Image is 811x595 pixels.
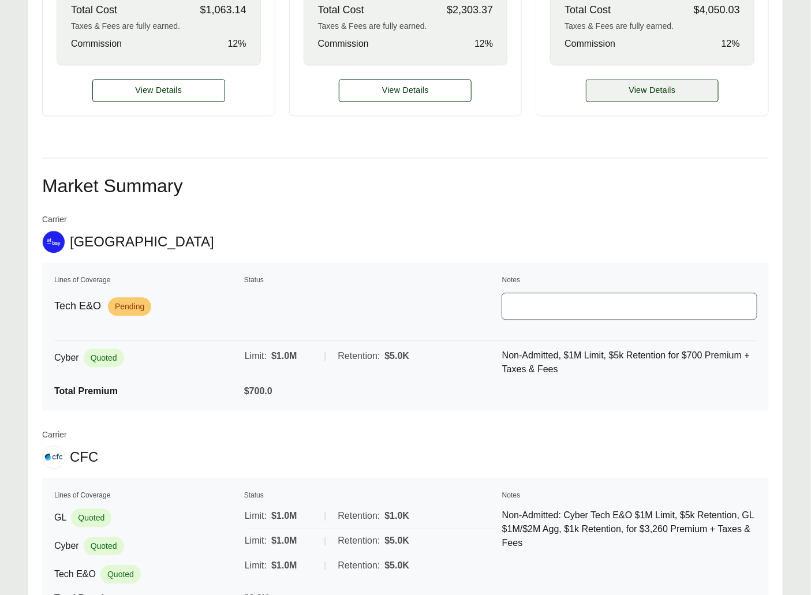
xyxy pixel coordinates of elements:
span: Tech E&O [54,567,96,581]
span: Quoted [84,349,124,367]
span: | [324,536,326,545]
a: CFC details [586,79,719,102]
div: Taxes & Fees are fully earned. [565,20,740,32]
span: Carrier [42,214,214,226]
span: Limit: [245,534,267,548]
span: $1.0K [384,509,409,523]
th: Lines of Coverage [54,274,241,286]
button: View Details [339,79,472,102]
span: Quoted [84,537,124,555]
p: Non-Admitted, $1M Limit, $5k Retention for $700 Premium + Taxes & Fees [502,349,757,376]
span: Retention: [338,349,380,363]
span: View Details [135,84,182,96]
span: $1.0M [271,349,297,363]
span: 12 % [474,37,493,51]
div: Taxes & Fees are fully earned. [318,20,494,32]
span: Quoted [71,508,111,527]
span: View Details [382,84,429,96]
span: $5.0K [384,349,409,363]
span: $5.0K [384,559,409,572]
th: Notes [502,489,757,501]
span: | [324,560,326,570]
p: Non-Admitted: Cyber Tech E&O $1M Limit, $5k Retention, GL $1M/$2M Agg, $1k Retention, for $3,260 ... [502,508,757,550]
span: Tech E&O [54,298,101,314]
span: Total Cost [318,2,364,18]
span: Quoted [100,565,141,583]
button: View Details [586,79,719,102]
span: Retention: [338,559,380,572]
a: Coalition details [339,79,472,102]
th: Notes [502,274,757,286]
button: View Details [92,79,225,102]
span: Commission [71,37,122,51]
img: At-Bay [43,231,65,253]
span: 12 % [228,37,246,51]
span: | [324,351,326,361]
span: Cyber [54,539,79,553]
span: Pending [108,297,151,316]
span: Limit: [245,349,267,363]
span: Cyber [54,351,79,365]
span: $2,303.37 [447,2,493,18]
h2: Market Summary [42,177,769,195]
span: | [324,511,326,521]
span: Retention: [338,509,380,523]
span: GL [54,511,66,525]
span: 12 % [722,37,740,51]
span: Total Premium [54,386,118,396]
th: Status [244,489,499,501]
span: Limit: [245,559,267,572]
span: Retention: [338,534,380,548]
img: CFC [43,446,65,468]
span: $1,063.14 [200,2,246,18]
th: Status [244,274,499,286]
span: $700.0 [244,386,272,396]
span: Limit: [245,509,267,523]
span: Total Cost [71,2,117,18]
span: $1.0M [271,559,297,572]
span: Carrier [42,429,98,441]
span: CFC [70,448,98,466]
th: Lines of Coverage [54,489,241,501]
span: $5.0K [384,534,409,548]
span: $1.0M [271,509,297,523]
a: Coalition details [92,79,225,102]
span: Total Cost [565,2,611,18]
span: [GEOGRAPHIC_DATA] [70,233,214,250]
div: Taxes & Fees are fully earned. [71,20,246,32]
span: Commission [318,37,369,51]
span: $4,050.03 [694,2,740,18]
span: Commission [565,37,615,51]
span: $1.0M [271,534,297,548]
span: View Details [629,84,676,96]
